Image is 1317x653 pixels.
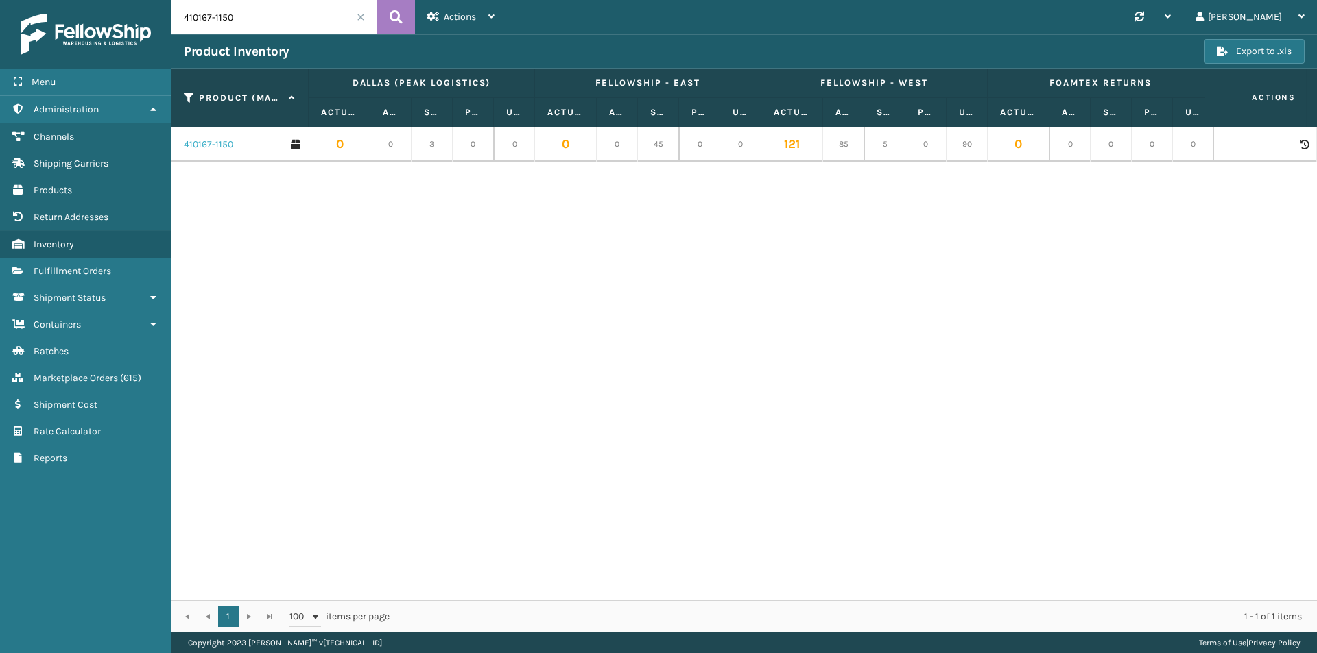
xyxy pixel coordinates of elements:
[34,265,111,277] span: Fulfillment Orders
[289,606,390,627] span: items per page
[1062,106,1078,119] label: Available
[720,127,761,162] td: 0
[988,127,1049,162] td: 0
[1000,106,1036,119] label: Actual Quantity
[835,106,851,119] label: Available
[1049,127,1091,162] td: 0
[547,77,748,89] label: Fellowship - East
[650,106,666,119] label: Safety
[597,127,638,162] td: 0
[918,106,934,119] label: Pending
[383,106,399,119] label: Available
[453,127,494,162] td: 0
[547,106,584,119] label: Actual Quantity
[321,77,522,89] label: Dallas (Peak Logistics)
[21,14,151,55] img: logo
[34,319,81,330] span: Containers
[409,610,1302,624] div: 1 - 1 of 1 items
[199,92,282,104] label: Product (MAIN SKU)
[32,76,56,88] span: Menu
[34,211,108,223] span: Return Addresses
[321,106,357,119] label: Actual Quantity
[609,106,625,119] label: Available
[733,106,748,119] label: Unallocated
[774,77,975,89] label: Fellowship - West
[34,158,108,169] span: Shipping Carriers
[34,292,106,304] span: Shipment Status
[34,184,72,196] span: Products
[1204,39,1305,64] button: Export to .xls
[444,11,476,23] span: Actions
[761,127,823,162] td: 121
[1144,106,1160,119] label: Pending
[494,127,535,162] td: 0
[877,106,892,119] label: Safety
[412,127,453,162] td: 3
[864,127,905,162] td: 5
[1300,140,1308,149] i: Product Activity
[34,103,99,115] span: Administration
[1132,127,1173,162] td: 0
[465,106,481,119] label: Pending
[1000,77,1201,89] label: Foamtex Returns
[823,127,864,162] td: 85
[959,106,975,119] label: Unallocated
[34,426,101,437] span: Rate Calculator
[774,106,810,119] label: Actual Quantity
[34,238,74,250] span: Inventory
[34,452,67,464] span: Reports
[535,127,597,162] td: 0
[905,127,947,162] td: 0
[638,127,679,162] td: 45
[947,127,988,162] td: 90
[691,106,707,119] label: Pending
[1209,86,1304,109] span: Actions
[679,127,720,162] td: 0
[506,106,522,119] label: Unallocated
[184,43,289,60] h3: Product Inventory
[1103,106,1119,119] label: Safety
[34,131,74,143] span: Channels
[188,632,382,653] p: Copyright 2023 [PERSON_NAME]™ v [TECHNICAL_ID]
[424,106,440,119] label: Safety
[1091,127,1132,162] td: 0
[1199,638,1246,648] a: Terms of Use
[34,399,97,410] span: Shipment Cost
[218,606,239,627] a: 1
[1199,632,1301,653] div: |
[1248,638,1301,648] a: Privacy Policy
[370,127,412,162] td: 0
[184,138,233,151] a: 410167-1150
[289,610,310,624] span: 100
[309,127,370,162] td: 0
[1173,127,1214,162] td: 0
[34,345,69,357] span: Batches
[120,372,141,384] span: ( 615 )
[34,372,118,384] span: Marketplace Orders
[1185,106,1201,119] label: Unallocated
